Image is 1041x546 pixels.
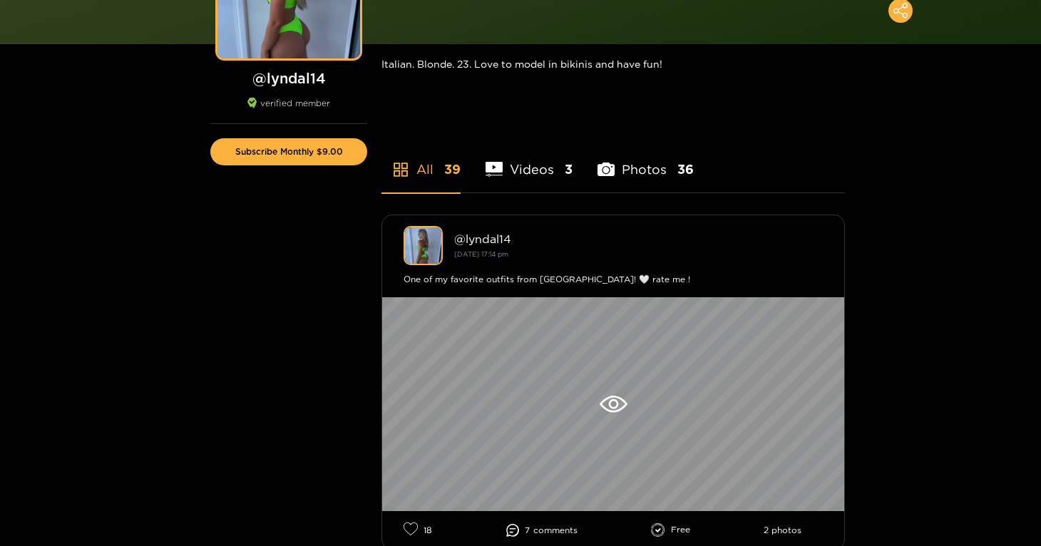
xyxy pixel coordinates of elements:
[506,524,578,537] li: 7
[454,250,508,258] small: [DATE] 17:14 pm
[210,98,367,124] div: verified member
[677,160,694,178] span: 36
[454,232,823,245] div: @ lyndal14
[764,525,801,535] li: 2 photos
[598,128,694,192] li: Photos
[210,138,367,165] button: Subscribe Monthly $9.00
[381,128,461,192] li: All
[404,226,443,265] img: lyndal14
[392,161,409,178] span: appstore
[404,272,823,287] div: One of my favorite outfits from [GEOGRAPHIC_DATA]! 🤍 rate me !
[444,160,461,178] span: 39
[404,522,432,538] li: 18
[651,523,690,537] li: Free
[486,128,573,192] li: Videos
[565,160,573,178] span: 3
[381,44,845,83] div: Italian. Blonde. 23. Love to model in bikinis and have fun!
[210,69,367,87] h1: @ lyndal14
[533,525,578,535] span: comment s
